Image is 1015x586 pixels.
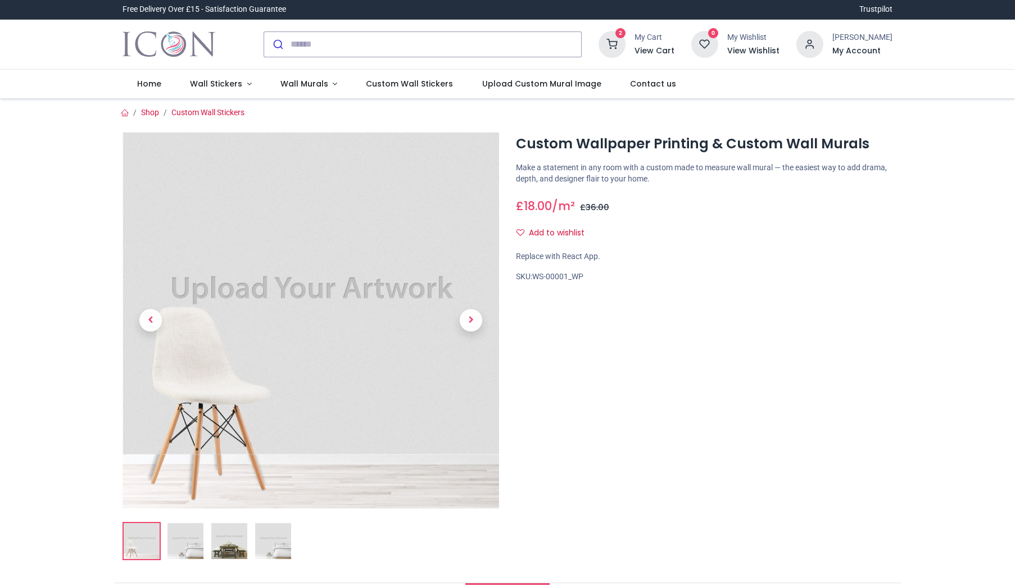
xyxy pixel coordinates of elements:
p: Make a statement in any room with a custom made to measure wall mural — the easiest way to add dr... [516,162,892,184]
a: My Account [832,46,892,57]
a: Next [443,188,499,452]
div: My Wishlist [727,32,780,43]
sup: 2 [615,28,626,39]
span: £ [580,202,609,213]
a: Wall Stickers [175,70,266,99]
div: SKU: [516,271,892,283]
img: Custom Wallpaper Printing & Custom Wall Murals [124,523,160,559]
span: Custom Wall Stickers [366,78,453,89]
div: Free Delivery Over £15 - Satisfaction Guarantee [123,4,286,15]
h1: Custom Wallpaper Printing & Custom Wall Murals [516,134,892,153]
span: £ [516,198,552,214]
a: Logo of Icon Wall Stickers [123,29,215,60]
img: WS-00001_WP-03 [211,523,247,559]
span: Wall Murals [280,78,328,89]
span: Contact us [630,78,676,89]
span: 18.00 [524,198,552,214]
span: Previous [139,309,162,331]
span: WS-00001_WP [532,272,583,281]
img: Icon Wall Stickers [123,29,215,60]
img: WS-00001_WP-02 [167,523,203,559]
a: Wall Murals [266,70,352,99]
img: WS-00001_WP-04 [255,523,291,559]
a: 0 [691,39,718,48]
span: Upload Custom Mural Image [482,78,601,89]
a: View Cart [635,46,674,57]
a: Custom Wall Stickers [171,108,244,117]
button: Submit [264,32,291,57]
div: My Cart [635,32,674,43]
a: Trustpilot [859,4,892,15]
i: Add to wishlist [516,229,524,237]
a: View Wishlist [727,46,780,57]
div: [PERSON_NAME] [832,32,892,43]
span: Next [460,309,482,331]
sup: 0 [708,28,719,39]
a: Previous [123,188,179,452]
span: /m² [552,198,575,214]
a: 2 [599,39,626,48]
a: Shop [141,108,159,117]
img: Custom Wallpaper Printing & Custom Wall Murals [123,132,499,508]
button: Add to wishlistAdd to wishlist [516,224,594,243]
div: Replace with React App. [516,251,892,262]
span: Home [137,78,161,89]
span: 36.00 [586,202,609,213]
span: Wall Stickers [190,78,242,89]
